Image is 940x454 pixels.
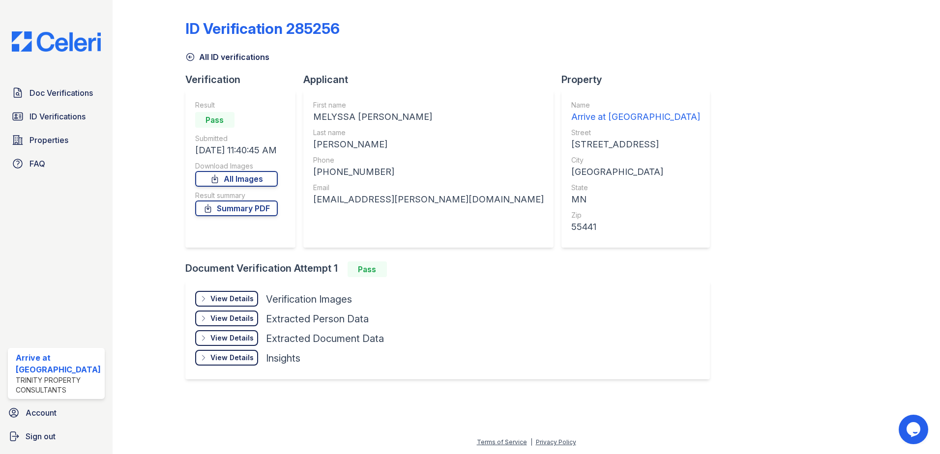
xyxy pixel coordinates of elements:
[29,134,68,146] span: Properties
[477,438,527,446] a: Terms of Service
[8,154,105,173] a: FAQ
[571,110,700,124] div: Arrive at [GEOGRAPHIC_DATA]
[303,73,561,86] div: Applicant
[561,73,718,86] div: Property
[185,20,340,37] div: ID Verification 285256
[571,165,700,179] div: [GEOGRAPHIC_DATA]
[4,403,109,423] a: Account
[195,161,278,171] div: Download Images
[16,375,101,395] div: Trinity Property Consultants
[348,261,387,277] div: Pass
[210,313,254,323] div: View Details
[571,193,700,206] div: MN
[571,100,700,124] a: Name Arrive at [GEOGRAPHIC_DATA]
[571,210,700,220] div: Zip
[313,183,544,193] div: Email
[313,155,544,165] div: Phone
[536,438,576,446] a: Privacy Policy
[571,155,700,165] div: City
[29,87,93,99] span: Doc Verifications
[185,73,303,86] div: Verification
[210,294,254,304] div: View Details
[313,100,544,110] div: First name
[899,415,930,444] iframe: chat widget
[29,111,86,122] span: ID Verifications
[16,352,101,375] div: Arrive at [GEOGRAPHIC_DATA]
[29,158,45,170] span: FAQ
[195,200,278,216] a: Summary PDF
[8,130,105,150] a: Properties
[571,100,700,110] div: Name
[195,171,278,187] a: All Images
[185,51,269,63] a: All ID verifications
[571,220,700,234] div: 55441
[195,134,278,143] div: Submitted
[8,107,105,126] a: ID Verifications
[313,193,544,206] div: [EMAIL_ADDRESS][PERSON_NAME][DOMAIN_NAME]
[8,83,105,103] a: Doc Verifications
[313,138,544,151] div: [PERSON_NAME]
[195,100,278,110] div: Result
[266,312,369,326] div: Extracted Person Data
[313,128,544,138] div: Last name
[571,128,700,138] div: Street
[195,191,278,200] div: Result summary
[26,430,56,442] span: Sign out
[195,112,235,128] div: Pass
[195,143,278,157] div: [DATE] 11:40:45 AM
[313,165,544,179] div: [PHONE_NUMBER]
[530,438,532,446] div: |
[313,110,544,124] div: MELYSSA [PERSON_NAME]
[571,138,700,151] div: [STREET_ADDRESS]
[571,183,700,193] div: State
[266,292,352,306] div: Verification Images
[210,353,254,363] div: View Details
[266,351,300,365] div: Insights
[266,332,384,345] div: Extracted Document Data
[185,261,718,277] div: Document Verification Attempt 1
[4,426,109,446] a: Sign out
[26,407,57,419] span: Account
[4,31,109,52] img: CE_Logo_Blue-a8612792a0a2168367f1c8372b55b34899dd931a85d93a1a3d3e32e68fde9ad4.png
[210,333,254,343] div: View Details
